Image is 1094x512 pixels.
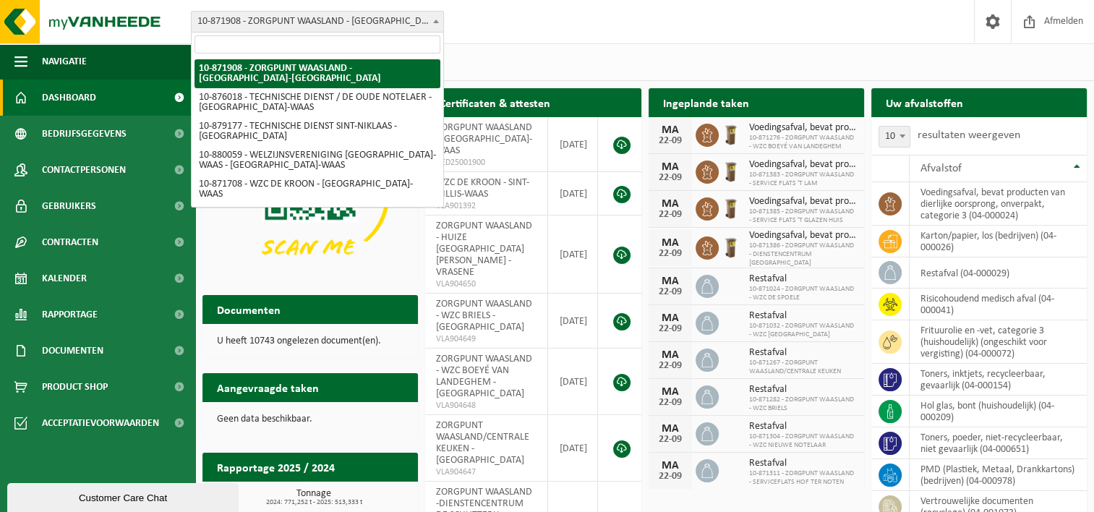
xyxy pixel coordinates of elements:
span: Bedrijfsgegevens [42,116,127,152]
div: 22-09 [656,287,685,297]
span: 10-871304 - ZORGPUNT WAASLAND - WZC NIEUWE NOTELAAR [749,432,857,450]
td: toners, poeder, niet-recycleerbaar, niet gevaarlijk (04-000651) [910,427,1087,459]
div: 22-09 [656,324,685,334]
td: [DATE] [548,294,598,349]
span: 10-871282 - ZORGPUNT WAASLAND - WZC BRIELS [749,396,857,413]
li: 10-876018 - TECHNISCHE DIENST / DE OUDE NOTELAER - [GEOGRAPHIC_DATA]-WAAS [195,88,440,117]
span: Product Shop [42,369,108,405]
span: ZORGPUNT WAASLAND/CENTRALE KEUKEN - [GEOGRAPHIC_DATA] [436,420,529,466]
td: voedingsafval, bevat producten van dierlijke oorsprong, onverpakt, categorie 3 (04-000024) [910,182,1087,226]
td: frituurolie en -vet, categorie 3 (huishoudelijk) (ongeschikt voor vergisting) (04-000072) [910,320,1087,364]
span: 10-871276 - ZORGPUNT WAASLAND - WZC BOEYÉ VAN LANDEGHEM [749,134,857,151]
span: Restafval [749,347,857,359]
li: 10-871908 - ZORGPUNT WAASLAND - [GEOGRAPHIC_DATA]-[GEOGRAPHIC_DATA] [195,59,440,88]
span: 10-871032 - ZORGPUNT WAASLAND - WZC [GEOGRAPHIC_DATA] [749,322,857,339]
span: ZORGPUNT WAASLAND - [GEOGRAPHIC_DATA]-WAAS [436,122,532,156]
img: WB-0140-HPE-BN-01 [719,158,743,183]
span: Dashboard [42,80,96,116]
span: Restafval [749,421,857,432]
div: MA [656,237,685,249]
div: MA [656,349,685,361]
label: resultaten weergeven [918,129,1020,141]
span: Afvalstof [920,163,962,174]
span: Voedingsafval, bevat producten van dierlijke oorsprong, onverpakt, categorie 3 [749,159,857,171]
h2: Aangevraagde taken [202,373,333,401]
div: MA [656,276,685,287]
span: VLA904649 [436,333,537,345]
span: Restafval [749,458,857,469]
td: risicohoudend medisch afval (04-000041) [910,289,1087,320]
img: WB-0140-HPE-BN-01 [719,121,743,146]
span: Restafval [749,273,857,285]
h2: Rapportage 2025 / 2024 [202,453,349,481]
div: MA [656,124,685,136]
h3: Tonnage [210,489,418,506]
span: 10 [879,127,910,147]
td: restafval (04-000029) [910,257,1087,289]
span: VLA904650 [436,278,537,290]
td: hol glas, bont (huishoudelijk) (04-000209) [910,396,1087,427]
span: 10-871267 - ZORGPUNT WAASLAND/CENTRALE KEUKEN [749,359,857,376]
span: Rapportage [42,296,98,333]
span: ZORGPUNT WAASLAND - HUIZE [GEOGRAPHIC_DATA][PERSON_NAME] - VRASENE [436,221,532,278]
div: 22-09 [656,210,685,220]
span: Voedingsafval, bevat producten van dierlijke oorsprong, onverpakt, categorie 3 [749,196,857,208]
td: [DATE] [548,117,598,172]
span: 10-871908 - ZORGPUNT WAASLAND - BEVEREN-WAAS [191,11,444,33]
span: WZC DE KROON - SINT-GILLIS-WAAS [436,177,529,200]
span: 10-871383 - ZORGPUNT WAASLAND - SERVICE FLATS 'T LAM [749,171,857,188]
h2: Documenten [202,295,295,323]
div: 22-09 [656,435,685,445]
span: Gebruikers [42,188,96,224]
span: Voedingsafval, bevat producten van dierlijke oorsprong, onverpakt, categorie 3 [749,230,857,242]
span: 10 [879,126,910,148]
div: 22-09 [656,173,685,183]
li: 10-879177 - TECHNISCHE DIENST SINT-NIKLAAS - [GEOGRAPHIC_DATA] [195,117,440,146]
span: RED25001900 [436,157,537,168]
span: 10-871385 - ZORGPUNT WAASLAND - SERVICE FLATS 'T GLAZEN HUIS [749,208,857,225]
td: toners, inktjets, recycleerbaar, gevaarlijk (04-000154) [910,364,1087,396]
img: WB-0140-HPE-BN-01 [719,195,743,220]
div: 22-09 [656,136,685,146]
div: MA [656,312,685,324]
li: 10-880059 - WELZIJNSVERENIGING [GEOGRAPHIC_DATA]-WAAS - [GEOGRAPHIC_DATA]-WAAS [195,146,440,175]
span: Voedingsafval, bevat producten van dierlijke oorsprong, onverpakt, categorie 3 [749,122,857,134]
img: WB-0140-HPE-BN-01 [719,234,743,259]
span: Documenten [42,333,103,369]
a: Bekijk rapportage [310,481,416,510]
div: MA [656,161,685,173]
span: Acceptatievoorwaarden [42,405,159,441]
div: MA [656,386,685,398]
div: MA [656,423,685,435]
div: 22-09 [656,472,685,482]
td: PMD (Plastiek, Metaal, Drankkartons) (bedrijven) (04-000978) [910,459,1087,491]
span: 2024: 771,252 t - 2025: 513,333 t [210,499,418,506]
span: ZORGPUNT WAASLAND - WZC BRIELS - [GEOGRAPHIC_DATA] [436,299,532,333]
iframe: chat widget [7,480,242,512]
h2: Certificaten & attesten [425,88,565,116]
span: Contracten [42,224,98,260]
span: Navigatie [42,43,87,80]
span: VLA901392 [436,200,537,212]
span: Restafval [749,310,857,322]
td: [DATE] [548,172,598,216]
span: 10-871386 - ZORGPUNT WAASLAND - DIENSTENCENTRUM [GEOGRAPHIC_DATA] [749,242,857,268]
td: karton/papier, los (bedrijven) (04-000026) [910,226,1087,257]
span: 10-871311 - ZORGPUNT WAASLAND - SERVICEFLATS HOF TER NOTEN [749,469,857,487]
h2: Ingeplande taken [649,88,764,116]
div: MA [656,198,685,210]
td: [DATE] [548,349,598,415]
div: 22-09 [656,361,685,371]
h2: Uw afvalstoffen [871,88,978,116]
div: MA [656,460,685,472]
div: 22-09 [656,398,685,408]
p: Geen data beschikbaar. [217,414,403,424]
span: VLA904647 [436,466,537,478]
span: 10-871024 - ZORGPUNT WAASLAND - WZC DE SPOELE [749,285,857,302]
div: 22-09 [656,249,685,259]
span: VLA904648 [436,400,537,411]
span: ZORGPUNT WAASLAND - WZC BOEYÉ VAN LANDEGHEM - [GEOGRAPHIC_DATA] [436,354,532,399]
p: U heeft 10743 ongelezen document(en). [217,336,403,346]
span: 10-871908 - ZORGPUNT WAASLAND - BEVEREN-WAAS [192,12,443,32]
